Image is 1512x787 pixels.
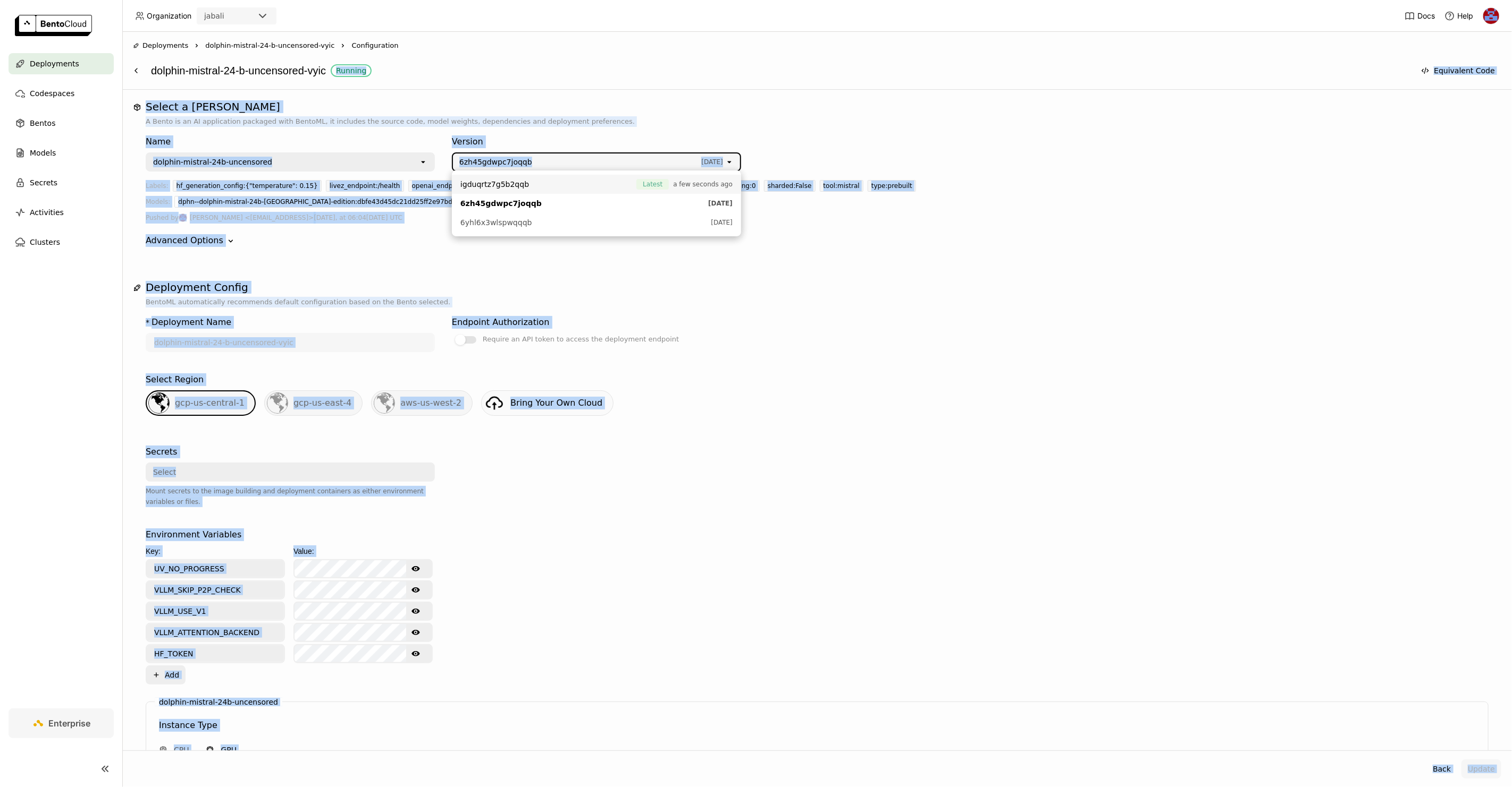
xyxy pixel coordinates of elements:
button: Show password text [406,560,425,577]
p: BentoML automatically recommends default configuration based on the Bento selected. [146,297,1489,307]
svg: Show password text [411,586,420,594]
span: a few seconds ago [673,179,733,190]
div: Mount secrets to the image building and deployment containers as either environment variables or ... [146,486,435,507]
div: type:prebuilt [868,180,916,192]
button: Show password text [406,645,425,662]
div: openai_endpoint:/v1 [408,180,481,192]
div: gcp-us-east-4 [264,390,363,416]
a: Clusters [9,232,114,253]
span: dolphin-mistral-24-b-uncensored-vyic [205,40,334,51]
span: Models [30,147,56,159]
div: jabali [204,11,224,21]
div: livez_endpoint:/health [326,180,404,192]
div: Deployments [133,40,188,51]
input: Key [147,645,284,662]
span: [PERSON_NAME] <[EMAIL_ADDRESS]> [190,212,314,224]
h1: Deployment Config [146,281,1489,294]
input: Key [147,560,284,577]
div: Key: [146,545,285,557]
svg: Plus [152,671,161,679]
span: [DATE] [711,219,733,226]
button: Back [1426,759,1457,779]
div: Environment Variables [146,528,241,541]
svg: Down [225,236,236,246]
div: hf_generation_config:{"temperature": 0.15} [173,180,322,192]
svg: Right [339,41,347,50]
div: Name [146,135,435,148]
span: Help [1457,11,1473,21]
span: Clusters [30,236,60,249]
div: Require an API token to access the deployment endpoint [483,333,679,346]
span: Secrets [30,176,57,189]
span: 6yhl6x3wlspwqqqb [460,217,532,228]
input: Key [147,603,284,620]
div: Running [336,66,366,75]
a: Bring Your Own Cloud [481,390,614,416]
svg: Show password text [411,564,420,573]
div: Select [153,467,176,477]
div: Help [1444,11,1473,21]
div: Value: [293,545,433,557]
span: Docs [1417,11,1435,21]
div: aws-us-west-2 [371,390,473,416]
span: Enterprise [49,718,91,729]
span: 6zh45gdwpc7joqqb [459,157,532,167]
span: Deployments [142,40,188,51]
span: GPU [221,745,237,755]
div: dolphin-mistral-24b-uncensored [153,157,272,167]
a: Docs [1405,11,1435,21]
p: A Bento is an AI application packaged with BentoML, it includes the source code, model weights, d... [146,116,1489,127]
span: aws-us-west-2 [400,398,461,408]
a: Deployments [9,53,114,74]
div: Version [452,135,741,148]
a: Codespaces [9,83,114,104]
div: Instance Type [159,719,217,732]
button: Show password text [406,581,425,598]
nav: Breadcrumbs navigation [133,40,1501,51]
span: [DATE] [701,158,723,166]
div: Advanced Options [146,234,1489,247]
input: Selected jabali. [225,11,226,22]
svg: Show password text [411,628,420,637]
img: Jhonatan Oliveira [1483,8,1499,24]
span: gcp-us-east-4 [293,398,351,408]
input: Key [147,581,284,598]
div: dolphin-mistral-24-b-uncensored-vyic [151,61,1409,81]
div: gcp-us-central-1 [146,390,256,416]
div: Secrets [146,446,177,458]
span: CPU [174,745,189,755]
span: 6zh45gdwpc7joqqb [460,198,542,209]
input: name of deployment (autogenerated if blank) [147,334,434,351]
div: Models: [146,196,170,212]
div: Select Region [146,373,204,386]
div: Endpoint Authorization [452,316,549,329]
span: Codespaces [30,87,74,100]
span: gcp-us-central-1 [175,398,245,408]
img: logo [15,15,92,36]
span: [DATE] [708,200,733,207]
svg: Show password text [411,607,420,615]
span: Organization [147,11,191,21]
div: tool:mistral [820,180,863,192]
a: Models [9,142,114,164]
svg: open [419,158,427,166]
a: Bentos [9,113,114,134]
div: Pushed by [DATE], at 06:04[DATE] UTC [146,212,1489,224]
a: Activities [9,202,114,223]
span: Activities [30,206,64,219]
button: Add [146,665,186,685]
span: Configuration [351,40,398,51]
a: Secrets [9,172,114,193]
img: Jhonatan Oliveira [179,214,187,221]
div: dphn--dolphin-mistral-24b-[GEOGRAPHIC_DATA]-edition:dbfe43d45dc21dd25ff2e97bd0abac84 [174,196,483,208]
input: Key [147,624,284,641]
span: Latest [636,179,669,190]
span: igduqrtz7g5b2qqb [460,179,529,190]
div: Labels: [146,180,169,196]
button: Show password text [406,624,425,641]
a: Enterprise [9,708,114,738]
button: Equivalent Code [1415,61,1501,80]
button: Update [1461,759,1501,779]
